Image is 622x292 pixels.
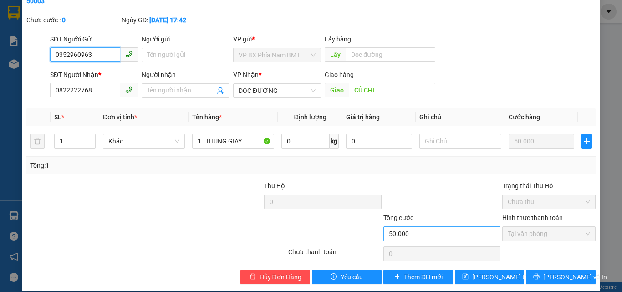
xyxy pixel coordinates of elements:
[543,272,607,282] span: [PERSON_NAME] và In
[346,47,435,62] input: Dọc đường
[142,34,229,44] div: Người gửi
[30,134,45,149] button: delete
[582,138,591,145] span: plus
[508,227,590,241] span: Tại văn phòng
[509,113,540,121] span: Cước hàng
[125,51,133,58] span: phone
[233,34,321,44] div: VP gửi
[78,9,100,18] span: Nhận:
[192,134,274,149] input: VD: Bàn, Ghế
[325,71,354,78] span: Giao hàng
[192,113,222,121] span: Tên hàng
[250,273,256,281] span: delete
[8,9,22,18] span: Gửi:
[341,272,363,282] span: Yêu cầu
[312,270,382,284] button: exclamation-circleYêu cầu
[149,16,186,24] b: [DATE] 17:42
[331,273,337,281] span: exclamation-circle
[325,83,349,97] span: Giao
[287,247,382,263] div: Chưa thanh toán
[416,108,505,126] th: Ghi chú
[240,270,310,284] button: deleteHủy Đơn Hàng
[122,15,215,25] div: Ngày GD:
[78,47,91,57] span: DĐ:
[330,134,339,149] span: kg
[62,16,66,24] b: 0
[78,8,142,30] div: DỌC ĐƯỜNG
[462,273,469,281] span: save
[50,34,138,44] div: SĐT Người Gửi
[472,272,545,282] span: [PERSON_NAME] thay đổi
[419,134,501,149] input: Ghi Chú
[383,214,413,221] span: Tổng cước
[325,47,346,62] span: Lấy
[509,134,574,149] input: 0
[349,83,435,97] input: Dọc đường
[294,113,326,121] span: Định lượng
[8,30,71,42] div: 0352960963
[8,8,71,30] div: VP BX Phía Nam BMT
[103,113,137,121] span: Đơn vị tính
[108,134,179,148] span: Khác
[260,272,301,282] span: Hủy Đơn Hàng
[346,113,380,121] span: Giá trị hàng
[78,30,142,42] div: 0822222768
[50,70,138,80] div: SĐT Người Nhận
[394,273,400,281] span: plus
[581,134,592,149] button: plus
[7,64,73,75] div: 50.000
[7,65,21,74] span: CR :
[233,71,259,78] span: VP Nhận
[54,113,61,121] span: SL
[325,36,351,43] span: Lấy hàng
[502,181,596,191] div: Trạng thái Thu Hộ
[526,270,596,284] button: printer[PERSON_NAME] và In
[502,214,563,221] label: Hình thức thanh toán
[455,270,525,284] button: save[PERSON_NAME] thay đổi
[217,87,224,94] span: user-add
[142,70,229,80] div: Người nhận
[383,270,453,284] button: plusThêm ĐH mới
[239,84,316,97] span: DỌC ĐƯỜNG
[125,86,133,93] span: phone
[264,182,285,190] span: Thu Hộ
[91,42,135,58] span: CỦ CHI
[239,48,316,62] span: VP BX Phía Nam BMT
[26,15,120,25] div: Chưa cước :
[508,195,590,209] span: Chưa thu
[533,273,540,281] span: printer
[30,160,241,170] div: Tổng: 1
[404,272,443,282] span: Thêm ĐH mới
